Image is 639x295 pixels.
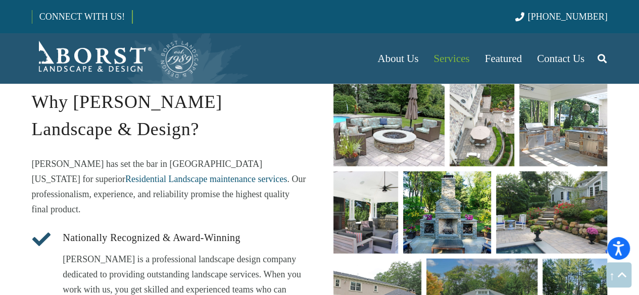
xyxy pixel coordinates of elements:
[32,156,306,217] p: [PERSON_NAME] has set the bar in [GEOGRAPHIC_DATA][US_STATE] for superior . Our professionalism, ...
[125,174,287,184] a: ResidentialLandscape maintenance services
[529,33,592,84] a: Contact Us
[592,46,612,71] a: Search
[403,171,491,254] a: custom-outdoor-fireplaces
[333,84,445,166] a: unique fire pit designs
[537,52,584,65] span: Contact Us
[496,171,607,254] a: Elegant backyard landscape design in Essex Fells by Borst Landscape & Design
[606,262,631,287] a: Back to top
[377,52,418,65] span: About Us
[333,171,398,254] a: Complete garden and patio transformation in Madison, NJ by Borst Landscape & Design
[528,12,608,22] span: [PHONE_NUMBER]
[63,228,306,252] h4: Nationally Recognized & Award-Winning
[433,52,469,65] span: Services
[515,12,607,22] a: [PHONE_NUMBER]
[450,84,514,166] a: landscape-design-build
[477,33,529,84] a: Featured
[370,33,426,84] a: About Us
[485,52,522,65] span: Featured
[426,33,477,84] a: Services
[32,38,200,79] a: Borst-Logo
[32,88,306,143] h2: Why [PERSON_NAME] Landscape & Design?
[32,5,132,29] a: CONNECT WITH US!
[519,84,607,166] a: barbecues-and-outdoor-kitchens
